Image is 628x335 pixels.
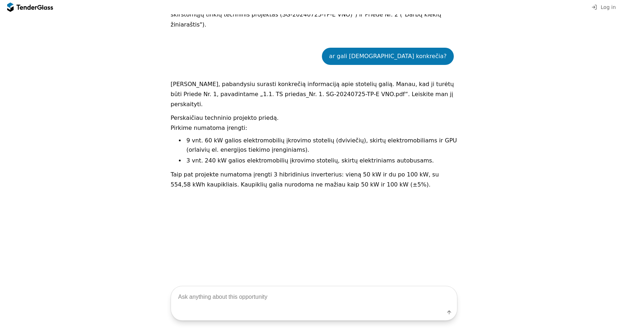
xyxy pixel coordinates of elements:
[601,4,616,10] span: Log in
[171,170,457,190] p: Taip pat projekte numatoma įrengti 3 hibridinius inverterius: vieną 50 kW ir du po 100 kW, su 554...
[171,123,457,133] p: Pirkime numatoma įrengti:
[171,79,457,109] p: [PERSON_NAME], pabandysiu surasti konkrečią informaciją apie stotelių galią. Manau, kad ji turėtų...
[185,156,457,165] li: 3 vnt. 240 kW galios elektromobilių įkrovimo stotelių, skirtų elektriniams autobusams.
[589,3,618,12] button: Log in
[329,51,447,61] div: ar gali [DEMOGRAPHIC_DATA] konkrečia?
[171,113,457,123] p: Perskaičiau techninio projekto priedą.
[185,136,457,155] li: 9 vnt. 60 kW galios elektromobilių įkrovimo stotelių (dviviečių), skirtų elektromobiliams ir GPU ...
